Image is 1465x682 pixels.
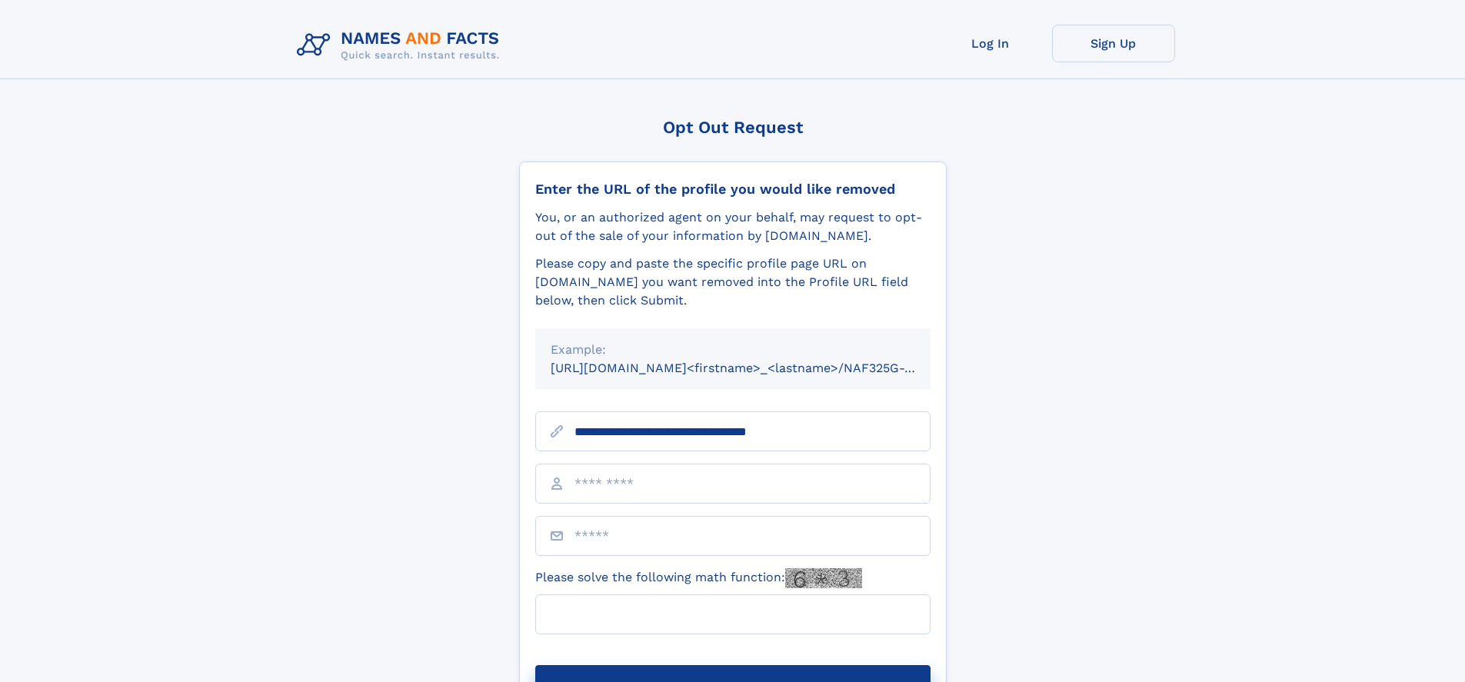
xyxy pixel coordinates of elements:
a: Log In [929,25,1052,62]
div: Enter the URL of the profile you would like removed [535,181,931,198]
label: Please solve the following math function: [535,568,862,588]
img: Logo Names and Facts [291,25,512,66]
div: Please copy and paste the specific profile page URL on [DOMAIN_NAME] you want removed into the Pr... [535,255,931,310]
small: [URL][DOMAIN_NAME]<firstname>_<lastname>/NAF325G-xxxxxxxx [551,361,960,375]
a: Sign Up [1052,25,1175,62]
div: Opt Out Request [519,118,947,137]
div: You, or an authorized agent on your behalf, may request to opt-out of the sale of your informatio... [535,208,931,245]
div: Example: [551,341,915,359]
